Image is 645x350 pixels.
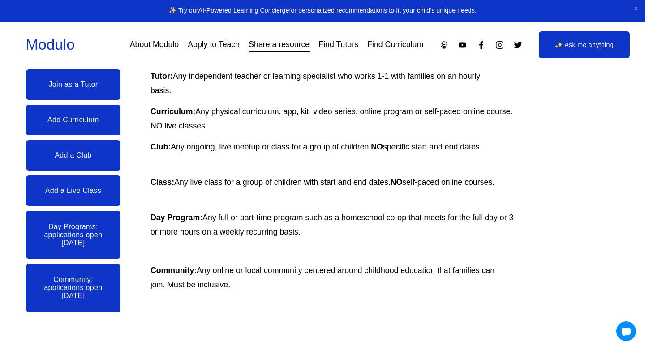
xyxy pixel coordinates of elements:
[458,40,467,50] a: YouTube
[150,266,197,275] strong: Community:
[150,211,520,239] p: Any full or part-time program such as a homeschool co-op that meets for the full day or 3 or more...
[150,178,174,187] strong: Class:
[150,107,195,116] strong: Curriculum:
[495,40,504,50] a: Instagram
[539,31,630,58] a: ✨ Ask me anything
[391,178,403,187] strong: NO
[318,37,358,52] a: Find Tutors
[26,69,121,100] a: Join as a Tutor
[198,7,289,14] a: AI-Powered Learning Concierge
[150,213,202,222] strong: Day Program:
[26,105,121,135] a: Add Curriculum
[513,40,523,50] a: Twitter
[26,36,75,53] a: Modulo
[130,37,179,52] a: About Modulo
[150,140,545,154] p: Any ongoing, live meetup or class for a group of children. specific start and end dates.
[150,69,494,98] p: Any independent teacher or learning specialist who works 1-1 with families on an hourly basis.
[150,264,494,292] p: Any online or local community centered around childhood education that families can join. Must be...
[26,175,121,206] a: Add a Live Class
[477,40,486,50] a: Facebook
[150,105,520,133] p: Any physical curriculum, app, kit, video series, online program or self-paced online course. NO l...
[26,211,121,259] a: Day Programs: applications open [DATE]
[150,175,520,190] p: Any live class for a group of children with start and end dates. self-paced online courses.
[150,142,171,151] strong: Club:
[439,40,449,50] a: Apple Podcasts
[371,142,383,151] strong: NO
[367,37,423,52] a: Find Curriculum
[26,140,121,171] a: Add a Club
[188,37,240,52] a: Apply to Teach
[26,264,121,312] a: Community: applications open [DATE]
[150,72,173,81] strong: Tutor:
[249,37,310,52] a: Share a resource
